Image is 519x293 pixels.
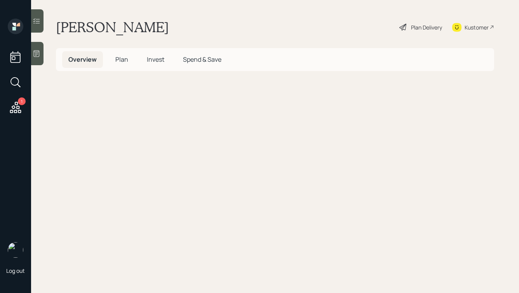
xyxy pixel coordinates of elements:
[68,55,97,64] span: Overview
[465,23,489,31] div: Kustomer
[56,19,169,36] h1: [PERSON_NAME]
[18,97,26,105] div: 1
[6,267,25,274] div: Log out
[115,55,128,64] span: Plan
[8,242,23,258] img: hunter_neumayer.jpg
[183,55,221,64] span: Spend & Save
[411,23,442,31] div: Plan Delivery
[147,55,164,64] span: Invest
